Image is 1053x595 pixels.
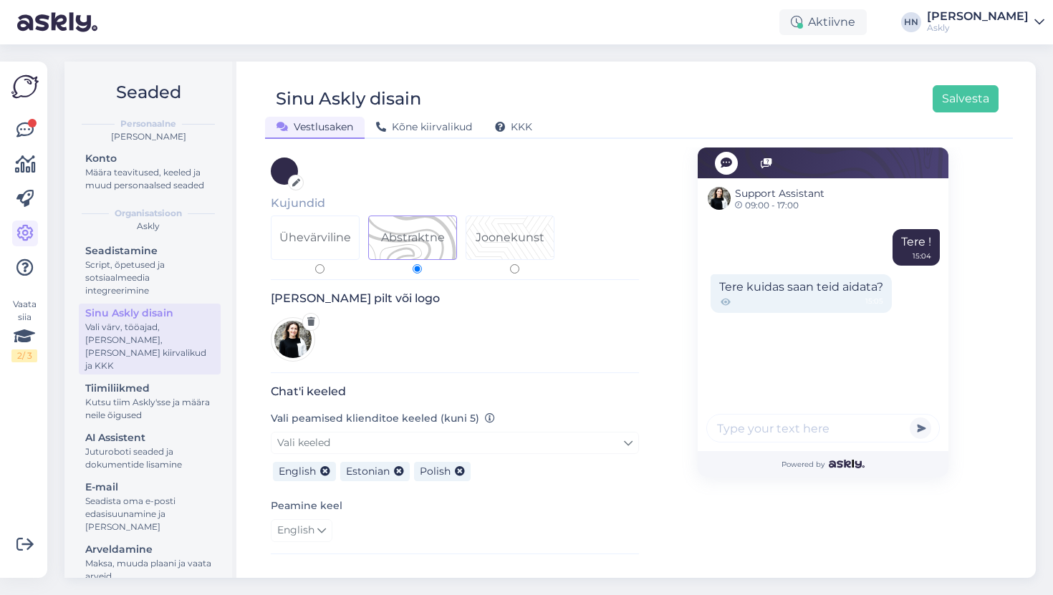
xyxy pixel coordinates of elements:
[79,428,221,473] a: AI AssistentJuturoboti seaded ja dokumentide lisamine
[829,460,864,468] img: Askly
[711,274,892,313] div: Tere kuidas saan teid aidata?
[85,166,214,192] div: Määra teavitused, keeled ja muud personaalsed seaded
[79,149,221,194] a: KontoMäära teavitused, keeled ja muud personaalsed seaded
[376,120,472,133] span: Kõne kiirvalikud
[271,519,332,542] a: English
[927,22,1029,34] div: Askly
[85,381,214,396] div: Tiimiliikmed
[927,11,1029,22] div: [PERSON_NAME]
[271,384,639,398] h3: Chat'i keeled
[79,241,221,299] a: SeadistamineScript, õpetused ja sotsiaalmeedia integreerimine
[495,120,532,133] span: KKK
[346,465,390,478] span: Estonian
[735,186,824,201] span: Support Assistant
[413,264,422,274] input: Pattern 1Abstraktne
[11,349,37,362] div: 2 / 3
[85,557,214,583] div: Maksa, muuda plaani ja vaata arveid
[865,296,883,309] span: 15:05
[85,243,214,258] div: Seadistamine
[76,220,221,233] div: Askly
[271,317,315,362] img: Logo preview
[76,130,221,143] div: [PERSON_NAME]
[315,264,324,274] input: Ühevärviline
[79,304,221,374] a: Sinu Askly disainVali värv, tööajad, [PERSON_NAME], [PERSON_NAME] kiirvalikud ja KKK
[85,480,214,495] div: E-mail
[913,251,931,261] div: 15:04
[85,445,214,471] div: Juturoboti seaded ja dokumentide lisamine
[85,430,214,445] div: AI Assistent
[79,540,221,585] a: ArveldamineMaksa, muuda plaani ja vaata arveid
[279,229,351,246] div: Ühevärviline
[476,229,544,246] div: Joonekunst
[735,201,824,210] span: 09:00 - 17:00
[271,291,639,305] h3: [PERSON_NAME] pilt või logo
[120,117,176,130] b: Personaalne
[79,379,221,424] a: TiimiliikmedKutsu tiim Askly'sse ja määra neile õigused
[271,498,342,513] label: Peamine keel
[381,229,445,246] div: Abstraktne
[11,298,37,362] div: Vaata siia
[779,9,867,35] div: Aktiivne
[933,85,999,112] button: Salvesta
[277,436,330,449] span: Vali keeled
[901,12,921,32] div: HN
[277,523,314,538] span: English
[706,414,940,442] input: Type your text here
[510,264,519,274] input: Pattern 2Joonekunst
[782,459,864,470] span: Powered by
[420,465,451,478] span: Polish
[85,258,214,297] div: Script, õpetused ja sotsiaalmeedia integreerimine
[76,79,221,106] h2: Seaded
[276,85,421,112] div: Sinu Askly disain
[85,151,214,166] div: Konto
[85,321,214,372] div: Vali värv, tööajad, [PERSON_NAME], [PERSON_NAME] kiirvalikud ja KKK
[79,478,221,536] a: E-mailSeadista oma e-posti edasisuunamine ja [PERSON_NAME]
[271,432,639,454] a: Vali keeled
[85,306,214,321] div: Sinu Askly disain
[11,73,39,100] img: Askly Logo
[85,542,214,557] div: Arveldamine
[271,411,495,426] label: Vali peamised klienditoe keeled (kuni 5)
[85,396,214,422] div: Kutsu tiim Askly'sse ja määra neile õigused
[271,196,639,210] h5: Kujundid
[277,120,353,133] span: Vestlusaken
[85,495,214,533] div: Seadista oma e-posti edasisuunamine ja [PERSON_NAME]
[927,11,1044,34] a: [PERSON_NAME]Askly
[893,229,940,266] div: Tere !
[279,465,316,478] span: English
[115,207,182,220] b: Organisatsioon
[708,187,731,210] img: Support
